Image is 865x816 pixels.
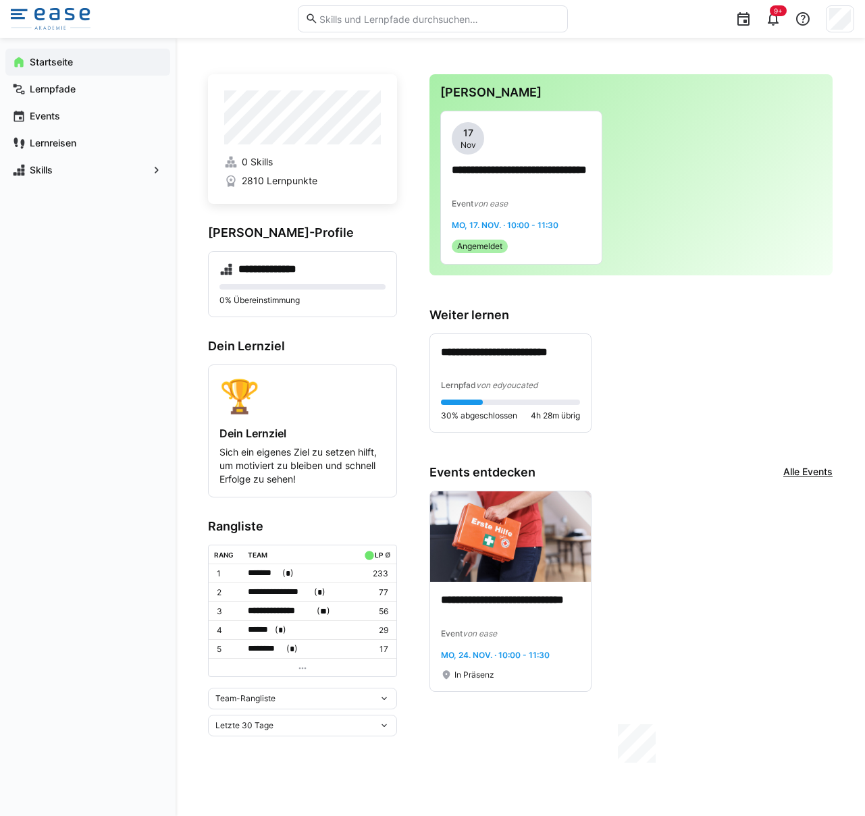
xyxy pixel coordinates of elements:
[217,606,237,617] p: 3
[454,670,494,680] span: In Präsenz
[215,693,276,704] span: Team-Rangliste
[463,126,473,140] span: 17
[429,308,833,323] h3: Weiter lernen
[219,295,386,306] p: 0% Übereinstimmung
[219,445,386,486] p: Sich ein eigenes Ziel zu setzen hilft, um motiviert zu bleiben und schnell Erfolge zu sehen!
[219,427,386,440] h4: Dein Lernziel
[242,174,317,188] span: 2810 Lernpunkte
[214,551,234,559] div: Rang
[314,585,325,599] span: ( )
[531,410,580,421] span: 4h 28m übrig
[457,241,502,252] span: Angemeldet
[452,220,558,230] span: Mo, 17. Nov. · 10:00 - 11:30
[217,625,237,636] p: 4
[317,604,330,618] span: ( )
[215,720,273,731] span: Letzte 30 Tage
[441,380,476,390] span: Lernpfad
[217,587,237,598] p: 2
[217,568,237,579] p: 1
[774,7,783,15] span: 9+
[429,465,535,480] h3: Events entdecken
[441,628,463,638] span: Event
[275,623,286,637] span: ( )
[361,625,388,636] p: 29
[430,491,591,582] img: image
[441,410,517,421] span: 30% abgeschlossen
[208,519,397,534] h3: Rangliste
[473,198,508,209] span: von ease
[476,380,538,390] span: von edyoucated
[208,225,397,240] h3: [PERSON_NAME]-Profile
[361,587,388,598] p: 77
[219,376,386,416] div: 🏆
[463,628,497,638] span: von ease
[242,155,273,169] span: 0 Skills
[208,339,397,354] h3: Dein Lernziel
[318,13,560,25] input: Skills und Lernpfade durchsuchen…
[248,551,267,559] div: Team
[452,198,473,209] span: Event
[783,465,833,480] a: Alle Events
[282,566,294,580] span: ( )
[375,551,383,559] div: LP
[441,650,550,660] span: Mo, 24. Nov. · 10:00 - 11:30
[286,642,298,656] span: ( )
[461,140,476,151] span: Nov
[361,644,388,655] p: 17
[440,85,822,100] h3: [PERSON_NAME]
[361,568,388,579] p: 233
[385,548,391,560] a: ø
[224,155,381,169] a: 0 Skills
[361,606,388,617] p: 56
[217,644,237,655] p: 5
